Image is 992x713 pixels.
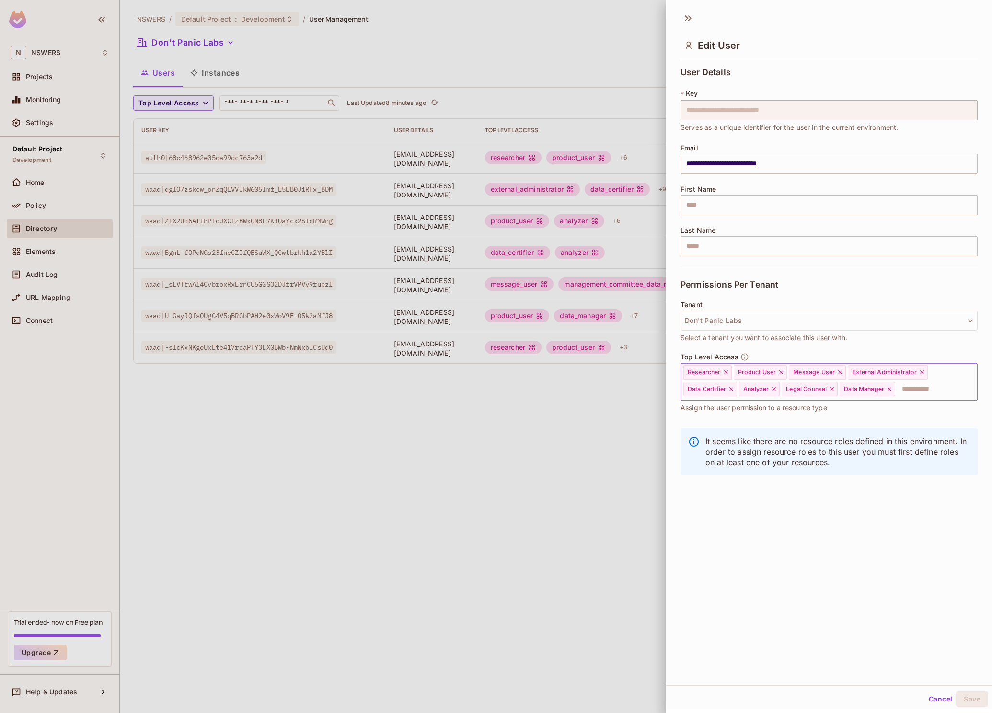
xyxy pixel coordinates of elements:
[681,310,978,331] button: Don't Panic Labs
[681,227,715,234] span: Last Name
[789,365,846,379] div: Message User
[956,691,988,707] button: Save
[734,365,787,379] div: Product User
[681,185,716,193] span: First Name
[972,380,974,382] button: Open
[844,385,884,393] span: Data Manager
[681,280,778,289] span: Permissions Per Tenant
[852,368,917,376] span: External Administrator
[681,333,847,343] span: Select a tenant you want to associate this user with.
[686,90,698,97] span: Key
[681,144,698,152] span: Email
[848,365,928,379] div: External Administrator
[688,368,721,376] span: Researcher
[743,385,769,393] span: Analyzer
[683,365,732,379] div: Researcher
[681,301,703,309] span: Tenant
[681,402,827,413] span: Assign the user permission to a resource type
[793,368,835,376] span: Message User
[782,382,838,396] div: Legal Counsel
[705,436,970,468] p: It seems like there are no resource roles defined in this environment. In order to assign resourc...
[681,68,731,77] span: User Details
[681,122,899,133] span: Serves as a unique identifier for the user in the current environment.
[925,691,956,707] button: Cancel
[688,385,726,393] span: Data Certifier
[683,382,737,396] div: Data Certifier
[739,382,780,396] div: Analyzer
[786,385,827,393] span: Legal Counsel
[698,40,740,51] span: Edit User
[738,368,776,376] span: Product User
[681,353,738,361] span: Top Level Access
[840,382,895,396] div: Data Manager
